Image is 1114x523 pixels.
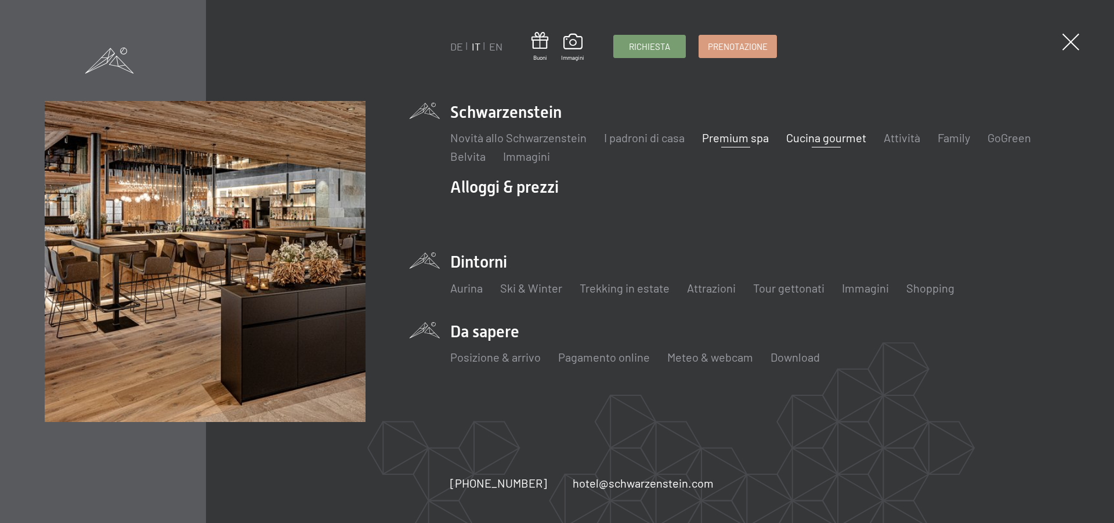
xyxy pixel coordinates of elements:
a: Aurina [450,281,483,295]
span: Richiesta [629,41,670,53]
a: hotel@schwarzenstein.com [573,475,714,491]
a: Cucina gourmet [786,131,866,145]
span: Prenotazione [708,41,768,53]
a: Ski & Winter [500,281,562,295]
span: Buoni [531,53,548,62]
a: Immagini [842,281,889,295]
a: IT [472,40,480,53]
a: Novità allo Schwarzenstein [450,131,587,145]
a: Prenotazione [699,35,776,57]
span: [PHONE_NUMBER] [450,476,547,490]
a: I padroni di casa [604,131,685,145]
a: Attrazioni [687,281,736,295]
a: Richiesta [614,35,685,57]
a: Family [938,131,970,145]
a: Attività [884,131,920,145]
a: [PHONE_NUMBER] [450,475,547,491]
a: Immagini [503,149,550,163]
span: Immagini [561,53,584,62]
a: DE [450,40,463,53]
a: Posizione & arrivo [450,350,541,364]
a: EN [489,40,502,53]
a: Tour gettonati [753,281,824,295]
a: Shopping [906,281,954,295]
a: GoGreen [988,131,1031,145]
a: Buoni [531,32,548,62]
a: Immagini [561,34,584,62]
a: Meteo & webcam [667,350,753,364]
a: Trekking in estate [580,281,670,295]
a: Pagamento online [558,350,650,364]
a: Premium spa [702,131,769,145]
a: Download [771,350,820,364]
a: Belvita [450,149,486,163]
